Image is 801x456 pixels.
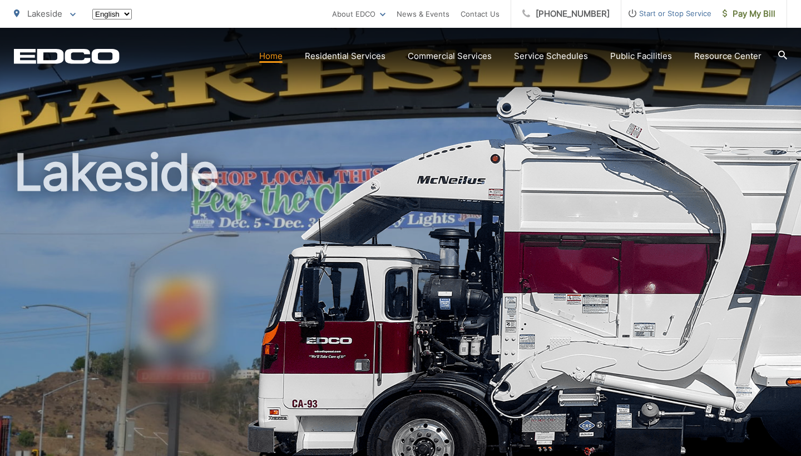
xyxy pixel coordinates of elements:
a: Resource Center [694,49,762,63]
a: EDCD logo. Return to the homepage. [14,48,120,64]
span: Pay My Bill [723,7,775,21]
a: About EDCO [332,7,385,21]
a: Public Facilities [610,49,672,63]
a: Home [259,49,283,63]
span: Lakeside [27,8,62,19]
a: Contact Us [461,7,500,21]
a: Residential Services [305,49,385,63]
a: Commercial Services [408,49,492,63]
a: News & Events [397,7,449,21]
select: Select a language [92,9,132,19]
a: Service Schedules [514,49,588,63]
